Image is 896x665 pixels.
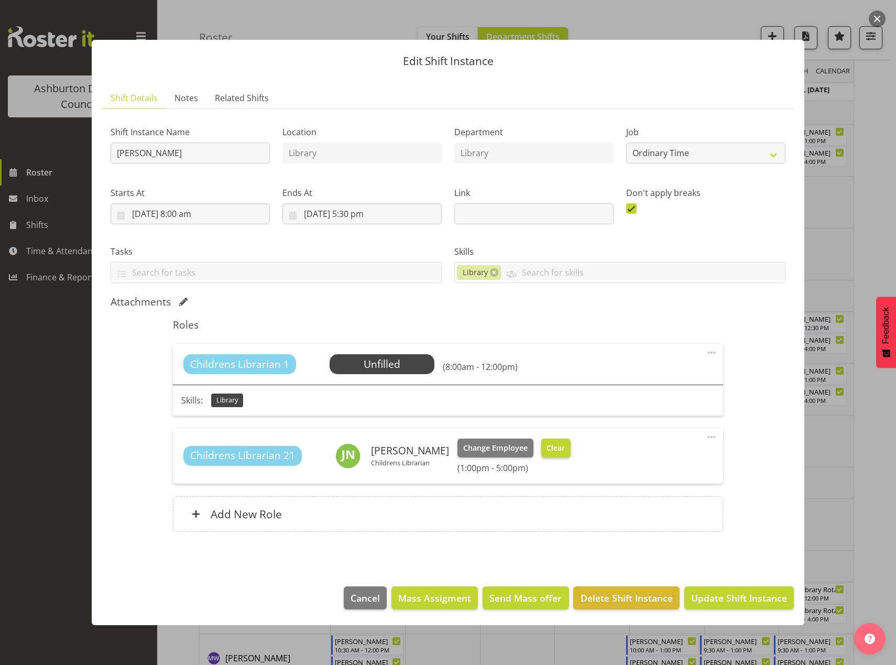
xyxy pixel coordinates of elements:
span: Childrens Librarian 21 [190,448,295,463]
label: Skills [454,245,785,258]
label: Tasks [111,245,442,258]
span: Update Shift Instance [691,591,787,605]
span: Library [216,395,238,405]
span: Delete Shift Instance [581,591,673,605]
span: Send Mass offer [489,591,562,605]
img: help-xxl-2.png [865,634,875,644]
button: Delete Shift Instance [573,586,679,609]
input: Search for tasks [111,264,441,280]
img: jonathan-nixon10004.jpg [335,443,360,468]
button: Update Shift Instance [684,586,794,609]
h6: [PERSON_NAME] [371,445,449,456]
h5: Attachments [111,296,171,308]
p: Childrens Librarian [371,459,449,467]
label: Location [282,126,442,138]
span: Change Employee [463,442,528,454]
h6: (8:00am - 12:00pm) [443,362,518,372]
span: Childrens Librarian 1 [190,357,289,372]
span: Cancel [351,591,380,605]
span: Notes [174,92,198,104]
span: Clear [547,442,565,454]
span: Library [463,267,488,278]
h6: (1:00pm - 5:00pm) [457,463,571,473]
h6: Add New Role [211,507,282,521]
p: Skills: [181,394,203,407]
label: Link [454,187,614,199]
span: Unfilled [364,357,400,371]
h5: Roles [173,319,723,331]
span: Related Shifts [215,92,269,104]
input: Search for skills [501,264,785,280]
p: Edit Shift Instance [102,56,794,67]
label: Starts At [111,187,270,199]
button: Send Mass offer [483,586,569,609]
label: Don't apply breaks [626,187,785,199]
button: Clear [541,439,571,457]
button: Cancel [344,586,387,609]
input: Click to select... [282,203,442,224]
span: Feedback [881,307,891,344]
button: Feedback - Show survey [876,297,896,368]
label: Ends At [282,187,442,199]
input: Click to select... [111,203,270,224]
button: Change Employee [457,439,533,457]
span: Mass Assigment [398,591,471,605]
span: Shift Details [111,92,158,104]
label: Job [626,126,785,138]
button: Mass Assigment [391,586,478,609]
label: Department [454,126,614,138]
label: Shift Instance Name [111,126,270,138]
input: Shift Instance Name [111,143,270,163]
